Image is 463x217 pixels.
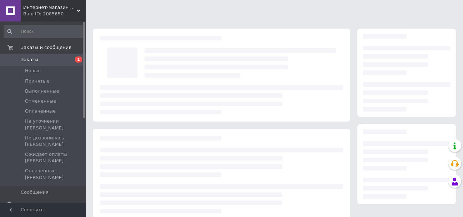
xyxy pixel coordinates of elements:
span: Выполненные [25,88,59,94]
span: На уточнении [PERSON_NAME] [25,118,84,131]
input: Поиск [4,25,84,38]
span: Не дозвонилась [PERSON_NAME] [25,135,84,148]
span: Товары и услуги [21,201,61,208]
span: Отмененные [25,98,56,104]
span: Интернет-магазин "Assorti" [23,4,77,11]
span: 1 [75,56,82,63]
div: Ваш ID: 2085650 [23,11,86,17]
span: Заказы [21,56,38,63]
span: Оплаченные [PERSON_NAME] [25,168,84,181]
span: Ожидает оплаты [PERSON_NAME] [25,151,84,164]
span: Заказы и сообщения [21,44,71,51]
span: Сообщения [21,189,49,196]
span: Принятые [25,78,50,84]
span: Новые [25,68,41,74]
span: Оплаченные [25,108,56,114]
